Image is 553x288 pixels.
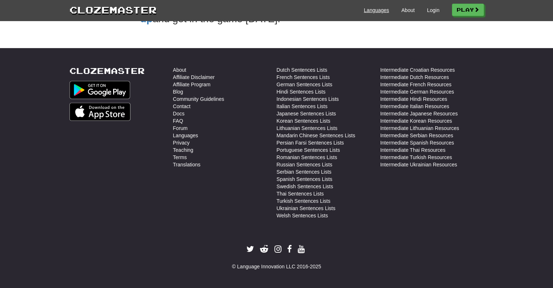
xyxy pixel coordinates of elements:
a: Mandarin Chinese Sentences Lists [277,132,355,139]
a: Japanese Sentences Lists [277,110,336,117]
div: © Language Innovation LLC 2016-2025 [69,263,484,270]
a: Intermediate Serbian Resources [380,132,453,139]
a: Intermediate Lithuanian Resources [380,125,459,132]
a: Blog [173,88,183,95]
a: Play [452,4,484,16]
a: Lithuanian Sentences Lists [277,125,337,132]
a: Intermediate Ukrainian Resources [380,161,457,168]
a: Swedish Sentences Lists [277,183,333,190]
a: Thai Sentences Lists [277,190,324,197]
a: Intermediate Korean Resources [380,117,452,125]
a: Languages [364,7,389,14]
a: Languages [173,132,198,139]
a: Teaching [173,146,193,154]
a: Intermediate Turkish Resources [380,154,452,161]
img: Get it on App Store [69,103,131,121]
a: Intermediate Hindi Resources [380,95,447,103]
a: Forum [173,125,188,132]
a: Persian Farsi Sentences Lists [277,139,344,146]
a: Privacy [173,139,190,146]
a: Intermediate Italian Resources [380,103,449,110]
a: Clozemaster [69,3,157,16]
a: Intermediate German Resources [380,88,454,95]
a: Affiliate Program [173,81,211,88]
img: Get it on Google Play [69,81,131,99]
a: Dutch Sentences Lists [277,66,327,74]
a: Intermediate Thai Resources [380,146,446,154]
a: Terms [173,154,187,161]
a: Russian Sentences Lists [277,161,332,168]
a: Intermediate Croatian Resources [380,66,455,74]
a: Serbian Sentences Lists [277,168,332,175]
a: Affiliate Disclaimer [173,74,215,81]
a: Romanian Sentences Lists [277,154,337,161]
a: Intermediate Japanese Resources [380,110,458,117]
a: About [173,66,187,74]
a: Login [427,7,439,14]
a: Spanish Sentences Lists [277,175,332,183]
a: Intermediate Spanish Resources [380,139,454,146]
a: FAQ [173,117,183,125]
a: Contact [173,103,191,110]
a: Welsh Sentences Lists [277,212,328,219]
a: Korean Sentences Lists [277,117,330,125]
a: Clozemaster [69,66,145,75]
a: Intermediate Dutch Resources [380,74,449,81]
a: Intermediate French Resources [380,81,452,88]
a: Ukrainian Sentences Lists [277,205,336,212]
a: Docs [173,110,185,117]
a: Indonesian Sentences Lists [277,95,339,103]
a: Turkish Sentences Lists [277,197,330,205]
a: Italian Sentences Lists [277,103,328,110]
a: French Sentences Lists [277,74,330,81]
a: Translations [173,161,201,168]
a: About [401,7,415,14]
a: Hindi Sentences Lists [277,88,326,95]
a: Portuguese Sentences Lists [277,146,340,154]
a: Community Guidelines [173,95,224,103]
a: German Sentences Lists [277,81,332,88]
